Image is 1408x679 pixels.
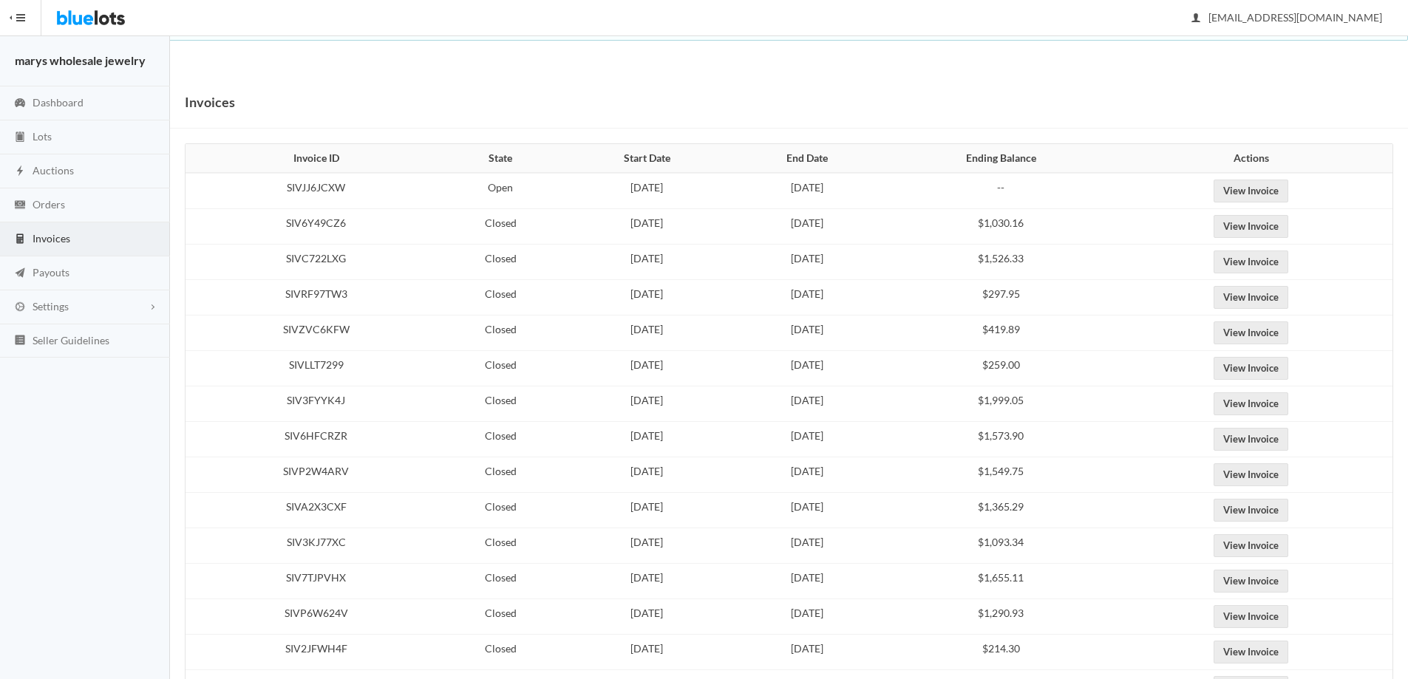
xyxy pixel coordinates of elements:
[13,97,27,111] ion-icon: speedometer
[1214,357,1288,380] a: View Invoice
[563,280,731,315] td: [DATE]
[731,315,884,351] td: [DATE]
[563,457,731,493] td: [DATE]
[1214,534,1288,557] a: View Invoice
[883,599,1119,635] td: $1,290.93
[563,173,731,209] td: [DATE]
[33,232,70,245] span: Invoices
[731,386,884,422] td: [DATE]
[563,386,731,422] td: [DATE]
[883,315,1119,351] td: $419.89
[438,245,563,280] td: Closed
[438,599,563,635] td: Closed
[186,564,438,599] td: SIV7TJPVHX
[1214,286,1288,309] a: View Invoice
[1192,11,1382,24] span: [EMAIL_ADDRESS][DOMAIN_NAME]
[563,528,731,564] td: [DATE]
[883,351,1119,386] td: $259.00
[438,528,563,564] td: Closed
[731,209,884,245] td: [DATE]
[186,209,438,245] td: SIV6Y49CZ6
[33,130,52,143] span: Lots
[731,635,884,670] td: [DATE]
[1214,499,1288,522] a: View Invoice
[731,351,884,386] td: [DATE]
[438,280,563,315] td: Closed
[186,280,438,315] td: SIVRF97TW3
[883,457,1119,493] td: $1,549.75
[563,209,731,245] td: [DATE]
[186,144,438,174] th: Invoice ID
[13,199,27,213] ion-icon: cash
[731,245,884,280] td: [DATE]
[13,267,27,281] ion-icon: paper plane
[33,198,65,211] span: Orders
[883,209,1119,245] td: $1,030.16
[186,315,438,351] td: SIVZVC6KFW
[186,528,438,564] td: SIV3KJ77XC
[731,564,884,599] td: [DATE]
[438,351,563,386] td: Closed
[563,315,731,351] td: [DATE]
[563,144,731,174] th: Start Date
[883,493,1119,528] td: $1,365.29
[731,599,884,635] td: [DATE]
[13,165,27,179] ion-icon: flash
[731,457,884,493] td: [DATE]
[883,528,1119,564] td: $1,093.34
[563,564,731,599] td: [DATE]
[186,635,438,670] td: SIV2JFWH4F
[186,493,438,528] td: SIVA2X3CXF
[883,635,1119,670] td: $214.30
[438,315,563,351] td: Closed
[883,245,1119,280] td: $1,526.33
[1214,428,1288,451] a: View Invoice
[1214,605,1288,628] a: View Invoice
[438,457,563,493] td: Closed
[438,493,563,528] td: Closed
[15,53,146,67] strong: marys wholesale jewelry
[438,209,563,245] td: Closed
[186,422,438,457] td: SIV6HFCRZR
[883,173,1119,209] td: --
[185,91,235,113] h1: Invoices
[1214,570,1288,593] a: View Invoice
[186,245,438,280] td: SIVC722LXG
[883,280,1119,315] td: $297.95
[563,599,731,635] td: [DATE]
[438,173,563,209] td: Open
[33,334,109,347] span: Seller Guidelines
[33,266,69,279] span: Payouts
[1214,463,1288,486] a: View Invoice
[563,422,731,457] td: [DATE]
[1214,641,1288,663] a: View Invoice
[438,144,563,174] th: State
[13,301,27,315] ion-icon: cog
[33,96,84,109] span: Dashboard
[563,351,731,386] td: [DATE]
[186,457,438,493] td: SIVP2W4ARV
[438,635,563,670] td: Closed
[731,280,884,315] td: [DATE]
[186,351,438,386] td: SIVLLT7299
[563,635,731,670] td: [DATE]
[33,300,69,313] span: Settings
[186,599,438,635] td: SIVP6W624V
[883,386,1119,422] td: $1,999.05
[731,144,884,174] th: End Date
[1214,392,1288,415] a: View Invoice
[883,564,1119,599] td: $1,655.11
[13,131,27,145] ion-icon: clipboard
[883,144,1119,174] th: Ending Balance
[563,493,731,528] td: [DATE]
[731,173,884,209] td: [DATE]
[731,528,884,564] td: [DATE]
[563,245,731,280] td: [DATE]
[731,422,884,457] td: [DATE]
[186,386,438,422] td: SIV3FYYK4J
[438,386,563,422] td: Closed
[1214,215,1288,238] a: View Invoice
[33,164,74,177] span: Auctions
[1119,144,1392,174] th: Actions
[438,564,563,599] td: Closed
